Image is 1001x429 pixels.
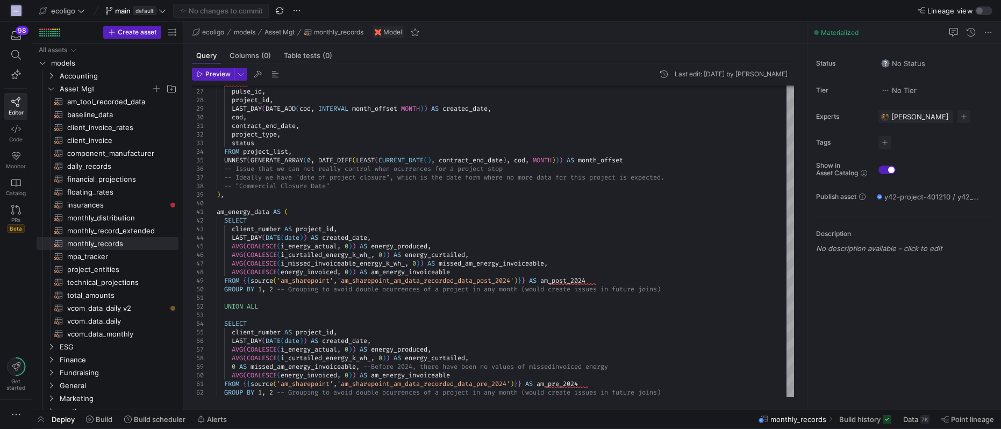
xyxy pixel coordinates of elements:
div: 48 [192,268,204,276]
span: contract_end_date [439,156,503,165]
span: Publish asset [816,193,856,201]
span: Data [903,415,918,424]
span: AVG [232,251,243,259]
span: client_number [232,225,281,233]
span: ) [424,104,427,113]
span: 'am_sharepoint' [277,276,333,285]
div: Press SPACE to select this row. [37,134,178,147]
span: total_amounts​​​​​​​​​​ [67,289,166,302]
a: technical_projections​​​​​​​​​​ [37,276,178,289]
span: pulse_id [232,87,262,96]
span: , [333,276,337,285]
span: ( [277,268,281,276]
span: insurances​​​​​​​​​​ [67,199,166,211]
span: missed_am_energy_invoiceable [439,259,544,268]
span: am_energy_invoiceable [371,268,450,276]
span: ) [299,233,303,242]
div: 30 [192,113,204,121]
span: Fundraising [60,367,177,379]
span: , [311,156,314,165]
a: vcom_data_monthly​​​​​​​​​​ [37,327,178,340]
span: AVG [232,242,243,251]
a: Editor [4,93,27,120]
a: component_manufacturer​​​​​​​​​​ [37,147,178,160]
button: Data7K [898,410,934,428]
span: Asset Mgt [264,28,295,36]
span: Build history [839,415,881,424]
span: , [427,242,431,251]
span: 0 [307,156,311,165]
span: ( [284,208,288,216]
span: client_invoice​​​​​​​​​​ [67,134,166,147]
span: LEAST [356,156,375,165]
span: energy_curtailed [405,251,465,259]
span: Status [816,60,870,67]
div: Press SPACE to select this row. [37,69,178,82]
span: [PERSON_NAME] [891,112,949,121]
div: 33 [192,139,204,147]
a: mpa_tracker​​​​​​​​​​ [37,250,178,263]
span: PRs [11,217,20,223]
button: ecoligo [37,4,88,18]
span: , [367,233,371,242]
span: monthly_records [314,28,363,36]
span: ences for a project stop [412,165,503,173]
span: ( [352,156,356,165]
a: PRsBeta [4,201,27,237]
span: ) [503,156,506,165]
span: , [288,147,292,156]
span: Table tests [284,52,332,59]
span: -- "Commercial Closure Date" [224,182,330,190]
span: vcom_data_monthly​​​​​​​​​​ [67,328,166,340]
span: Columns [230,52,271,59]
span: contract_end_date [232,121,296,130]
span: Preview [205,70,231,78]
span: ) [514,276,518,285]
div: Press SPACE to select this row. [37,185,178,198]
span: technical_projections​​​​​​​​​​ [67,276,166,289]
span: monthly_record_extended​​​​​​​​​​ [67,225,166,237]
div: 36 [192,165,204,173]
a: Catalog [4,174,27,201]
div: All assets [39,46,67,54]
span: Lineage view [927,6,973,15]
a: insurances​​​​​​​​​​ [37,198,178,211]
a: monthly_distribution​​​​​​​​​​ [37,211,178,224]
div: 32 [192,130,204,139]
span: models [51,57,177,69]
a: monthly_records​​​​​​​​​​ [37,237,178,250]
a: daily_records​​​​​​​​​​ [37,160,178,173]
span: date [284,233,299,242]
div: Last edit: [DATE] by [PERSON_NAME] [675,70,788,78]
span: LAST_DAY [232,104,262,113]
a: floating_rates​​​​​​​​​​ [37,185,178,198]
span: month_offset [578,156,623,165]
span: AS [360,242,367,251]
img: No status [881,59,890,68]
span: FROM [224,147,239,156]
span: client_invoice_rates​​​​​​​​​​ [67,121,166,134]
span: -- Ideally we have "date of project closure", whic [224,173,412,182]
span: Experts [816,113,870,120]
div: Press SPACE to select this row. [37,198,178,211]
span: COALESCE [247,268,277,276]
span: project_id [232,96,269,104]
span: , [405,259,409,268]
span: 0 [378,251,382,259]
span: , [337,242,341,251]
div: Press SPACE to select this row. [37,147,178,160]
span: ( [262,104,266,113]
span: AS [273,208,281,216]
span: , [525,156,529,165]
span: Alerts [207,415,227,424]
span: COALESCE [247,242,277,251]
span: 0 [345,242,348,251]
span: ( [243,251,247,259]
div: Press SPACE to select this row. [37,82,178,95]
span: ( [262,233,266,242]
span: Point lineage [951,415,994,424]
span: i_energy_actual [281,242,337,251]
span: i_missed_invoiceable_energy_k_wh_ [281,259,405,268]
span: mpa_tracker​​​​​​​​​​ [67,251,166,263]
span: 0 [412,259,416,268]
